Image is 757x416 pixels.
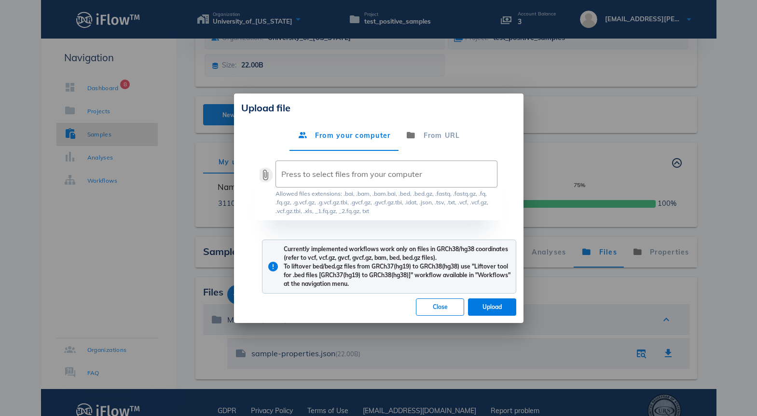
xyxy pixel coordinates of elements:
[468,298,516,316] button: Upload
[476,303,509,310] span: Upload
[416,298,464,316] button: Close
[284,245,511,288] div: Currently implemented workflows work only on files in GRCh38/hg38 coordinates (refer to vcf, vcf....
[241,101,516,115] div: Upload file
[289,120,398,151] div: From your computer
[398,120,468,151] div: From URL
[424,303,456,310] span: Close
[275,189,497,215] div: Allowed files extensions: .bai, .bam, .bam.bai, .bed, .bed.gz, .fastq, .fastq.gz, .fq, .fq.gz, .g...
[260,169,271,181] button: prepend icon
